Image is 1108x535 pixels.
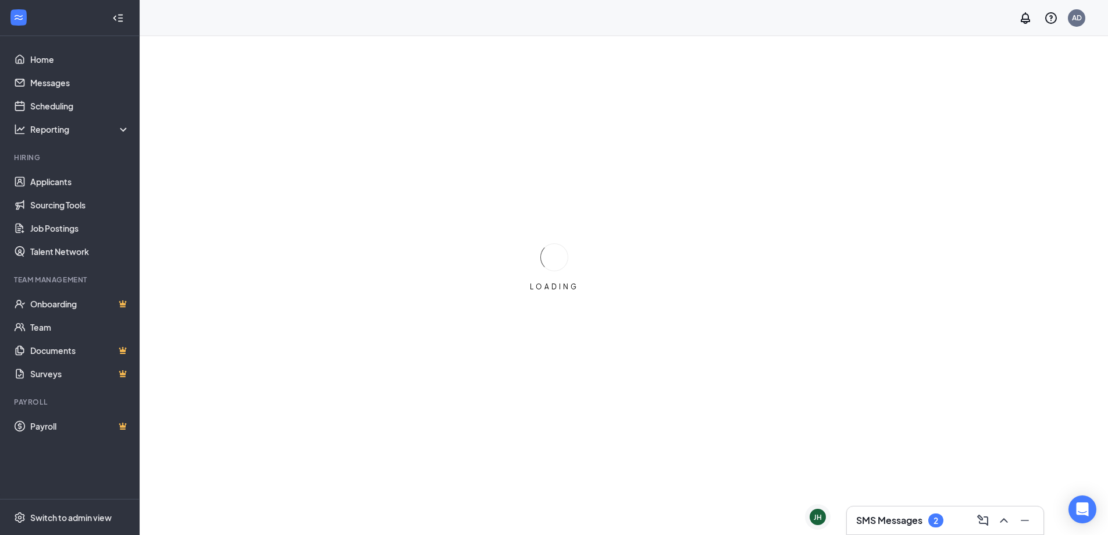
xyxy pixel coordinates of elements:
a: Home [30,48,130,71]
a: PayrollCrown [30,414,130,438]
svg: WorkstreamLogo [13,12,24,23]
h3: SMS Messages [856,514,922,527]
a: Team [30,316,130,339]
svg: ChevronUp [997,513,1011,527]
svg: Analysis [14,123,26,135]
svg: Collapse [112,12,124,24]
svg: QuestionInfo [1044,11,1058,25]
svg: ComposeMessage [976,513,990,527]
a: OnboardingCrown [30,292,130,316]
div: Team Management [14,275,127,285]
button: ChevronUp [995,511,1013,530]
a: SurveysCrown [30,362,130,385]
button: ComposeMessage [974,511,992,530]
svg: Minimize [1018,513,1032,527]
svg: Notifications [1018,11,1032,25]
a: Scheduling [30,94,130,118]
div: Reporting [30,123,130,135]
a: Job Postings [30,217,130,240]
svg: Settings [14,512,26,523]
div: Switch to admin view [30,512,112,523]
a: Talent Network [30,240,130,263]
div: JH [814,512,822,522]
div: AD [1072,13,1082,23]
button: Minimize [1016,511,1034,530]
div: Payroll [14,397,127,407]
a: Sourcing Tools [30,193,130,217]
div: Open Intercom Messenger [1068,495,1096,523]
a: Applicants [30,170,130,193]
div: 2 [934,516,938,526]
div: Hiring [14,153,127,162]
div: LOADING [525,282,583,292]
a: DocumentsCrown [30,339,130,362]
a: Messages [30,71,130,94]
